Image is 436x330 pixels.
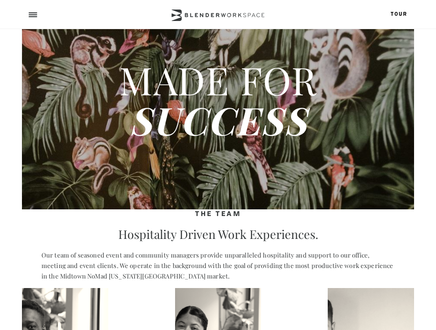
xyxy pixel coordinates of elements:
h2: Hospitality Driven Work Experiences. [99,226,337,242]
p: Our team of seasoned event and community managers provide unparalleled hospitality and support to... [42,250,394,281]
h1: Made for [31,60,405,141]
span: THE TEAM [195,211,241,217]
a: Tour [391,12,407,17]
em: Success [129,94,307,145]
